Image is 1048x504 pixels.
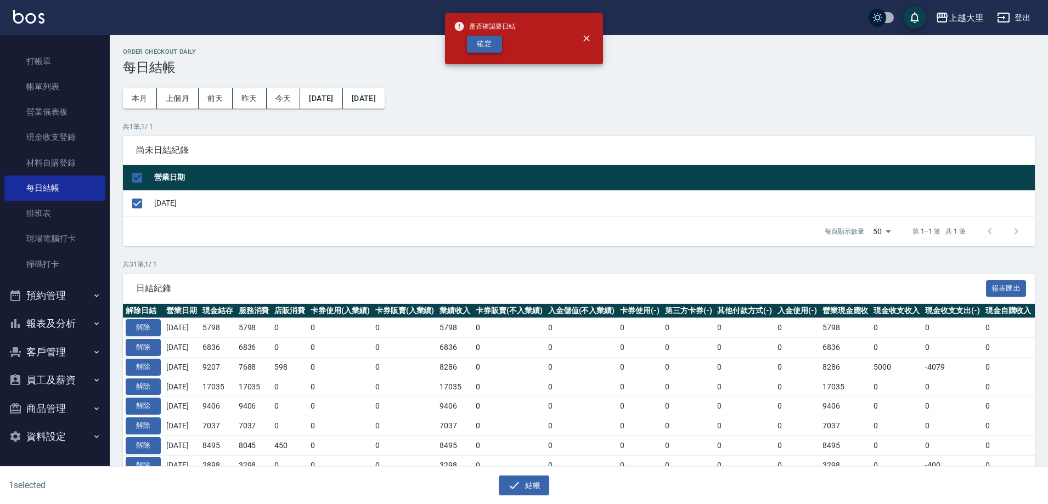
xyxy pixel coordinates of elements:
img: Logo [13,10,44,24]
td: 0 [922,416,983,436]
td: 0 [871,377,922,397]
td: 6836 [437,338,473,358]
td: 0 [473,357,545,377]
td: 0 [308,455,373,475]
td: 0 [714,377,775,397]
td: 9406 [200,397,236,416]
td: [DATE] [164,377,200,397]
td: 8495 [820,435,871,455]
button: 上個月 [157,88,199,109]
td: 0 [871,416,922,436]
td: 9406 [437,397,473,416]
td: 0 [714,357,775,377]
td: 0 [272,397,308,416]
td: 0 [775,318,820,338]
td: 6836 [236,338,272,358]
td: 0 [617,455,662,475]
td: [DATE] [164,435,200,455]
a: 營業儀表板 [4,99,105,124]
td: 9207 [200,357,236,377]
th: 卡券販賣(不入業績) [473,304,545,318]
td: 0 [473,435,545,455]
td: 0 [983,397,1034,416]
td: 0 [983,435,1034,455]
h2: Order checkout daily [123,48,1035,55]
th: 營業日期 [164,304,200,318]
td: 0 [662,318,715,338]
button: close [574,26,599,50]
td: 0 [272,455,308,475]
td: 0 [775,416,820,436]
a: 掃碼打卡 [4,252,105,277]
a: 排班表 [4,201,105,226]
td: 0 [545,377,618,397]
button: 資料設定 [4,422,105,451]
td: 0 [922,318,983,338]
th: 解除日結 [123,304,164,318]
button: 商品管理 [4,394,105,423]
td: [DATE] [164,455,200,475]
td: 0 [473,377,545,397]
button: 昨天 [233,88,267,109]
td: 0 [775,397,820,416]
button: 報表匯出 [986,280,1027,297]
td: 0 [922,435,983,455]
td: 17035 [200,377,236,397]
th: 店販消費 [272,304,308,318]
p: 每頁顯示數量 [825,226,864,236]
td: -400 [922,455,983,475]
span: 尚未日結紀錄 [136,145,1022,156]
td: 0 [308,435,373,455]
th: 業績收入 [437,304,473,318]
td: 0 [871,318,922,338]
td: [DATE] [164,416,200,436]
button: 報表及分析 [4,309,105,338]
td: 0 [775,435,820,455]
td: 0 [871,338,922,358]
td: [DATE] [164,338,200,358]
th: 卡券使用(-) [617,304,662,318]
td: 5000 [871,357,922,377]
a: 材料自購登錄 [4,150,105,175]
td: 0 [308,397,373,416]
td: 0 [714,435,775,455]
td: 0 [714,397,775,416]
td: 0 [617,357,662,377]
td: [DATE] [164,318,200,338]
td: 0 [983,338,1034,358]
td: 450 [272,435,308,455]
h3: 每日結帳 [123,60,1035,75]
td: 17035 [437,377,473,397]
td: 0 [871,435,922,455]
button: 結帳 [499,475,550,496]
td: 0 [308,416,373,436]
td: 0 [775,357,820,377]
td: 0 [714,455,775,475]
td: 0 [308,357,373,377]
th: 其他付款方式(-) [714,304,775,318]
th: 服務消費 [236,304,272,318]
td: 0 [473,318,545,338]
th: 入金使用(-) [775,304,820,318]
button: 登出 [993,8,1035,28]
a: 現金收支登錄 [4,124,105,150]
td: 0 [373,338,437,358]
button: 解除 [126,339,161,356]
h6: 1 selected [9,478,260,492]
td: 0 [714,338,775,358]
td: 0 [983,318,1034,338]
p: 共 1 筆, 1 / 1 [123,122,1035,132]
td: 0 [662,435,715,455]
td: 7037 [200,416,236,436]
td: 0 [373,377,437,397]
td: 7037 [236,416,272,436]
td: 0 [775,338,820,358]
td: 0 [617,377,662,397]
div: 50 [869,217,895,246]
td: 3298 [437,455,473,475]
td: 0 [871,397,922,416]
a: 帳單列表 [4,74,105,99]
button: 解除 [126,319,161,336]
td: 0 [308,377,373,397]
th: 現金自購收入 [983,304,1034,318]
